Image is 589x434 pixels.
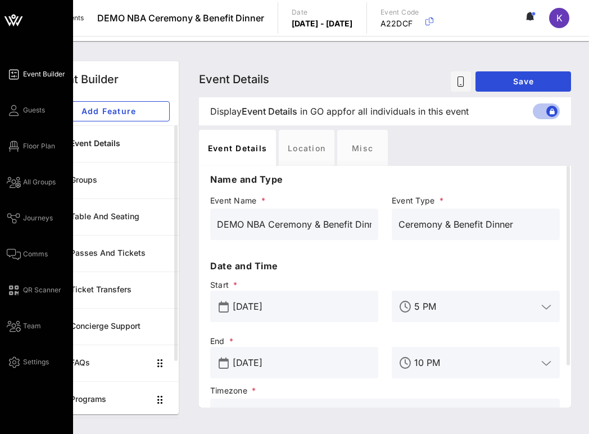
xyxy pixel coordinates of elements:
button: Save [475,71,571,92]
span: Event Details [242,105,297,118]
input: Start Date [233,297,371,315]
div: Passes and Tickets [70,248,170,258]
div: Groups [70,175,170,185]
a: Passes and Tickets [38,235,179,272]
a: Ticket Transfers [38,272,179,308]
div: Ticket Transfers [70,285,170,295]
div: FAQs [70,358,149,368]
span: for all individuals in this event [343,105,469,118]
input: Event Name [217,215,371,233]
button: prepend icon [219,358,229,369]
span: Event Name [210,195,378,206]
a: All Groups [7,175,56,189]
a: Settings [7,355,49,369]
a: Event Details [38,125,179,162]
div: Event Details [199,130,276,166]
a: Team [7,319,41,333]
p: A22DCF [380,18,419,29]
span: Journeys [23,213,53,223]
div: K [549,8,569,28]
input: Event Type [398,215,553,233]
div: Location [279,130,334,166]
span: Start [210,279,378,291]
span: Add Feature [57,106,160,116]
span: Guests [23,105,45,115]
input: End Date [233,354,371,372]
a: Comms [7,247,48,261]
a: Event Builder [7,67,65,81]
span: Timezone [210,385,560,396]
span: Event Type [392,195,560,206]
p: [DATE] - [DATE] [292,18,353,29]
a: FAQs [38,345,179,381]
span: QR Scanner [23,285,61,295]
div: Event Builder [47,71,119,88]
a: Floor Plan [7,139,55,153]
span: Floor Plan [23,141,55,151]
p: Name and Type [210,173,560,186]
div: Event Details [70,139,170,148]
button: Add Feature [47,101,170,121]
a: Concierge Support [38,308,179,345]
input: Start Time [414,297,537,315]
div: Misc [337,130,388,166]
p: Date [292,7,353,18]
span: Event Details [199,73,269,86]
div: Concierge Support [70,322,170,331]
span: Event Builder [23,69,65,79]
span: Team [23,321,41,331]
p: Event Code [380,7,419,18]
span: DEMO NBA Ceremony & Benefit Dinner [97,11,264,25]
a: Table and Seating [38,198,179,235]
span: All Groups [23,177,56,187]
input: End Time [414,354,537,372]
a: QR Scanner [7,283,61,297]
button: prepend icon [219,301,229,313]
span: K [556,12,563,24]
a: Programs [38,381,179,418]
span: Settings [23,357,49,367]
a: Guests [7,103,45,117]
div: Table and Seating [70,212,170,221]
span: Display in GO app [210,105,469,118]
span: Comms [23,249,48,259]
input: Timezone [217,405,537,423]
span: End [210,336,378,347]
div: Programs [70,395,149,404]
a: Groups [38,162,179,198]
p: Date and Time [210,259,560,273]
a: Journeys [7,211,53,225]
span: Save [484,76,562,86]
